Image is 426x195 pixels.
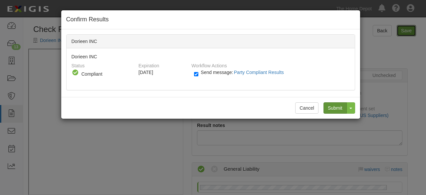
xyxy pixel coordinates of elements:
[66,15,355,24] h4: Confirm Results
[233,68,287,77] button: Send message:
[194,70,198,78] input: Send message:Party Compliant Results
[138,60,159,69] label: Expiration
[138,69,186,76] div: [DATE]
[67,48,355,90] div: Dorieen INC
[82,71,131,77] div: Compliant
[295,102,319,114] button: Cancel
[191,60,227,69] label: Workflow Actions
[72,60,85,69] label: Status
[234,70,284,75] span: Party Compliant Results
[67,35,355,48] div: Dorieen INC
[323,102,347,114] input: Submit
[72,69,79,76] i: Compliant
[201,70,286,75] span: Send message:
